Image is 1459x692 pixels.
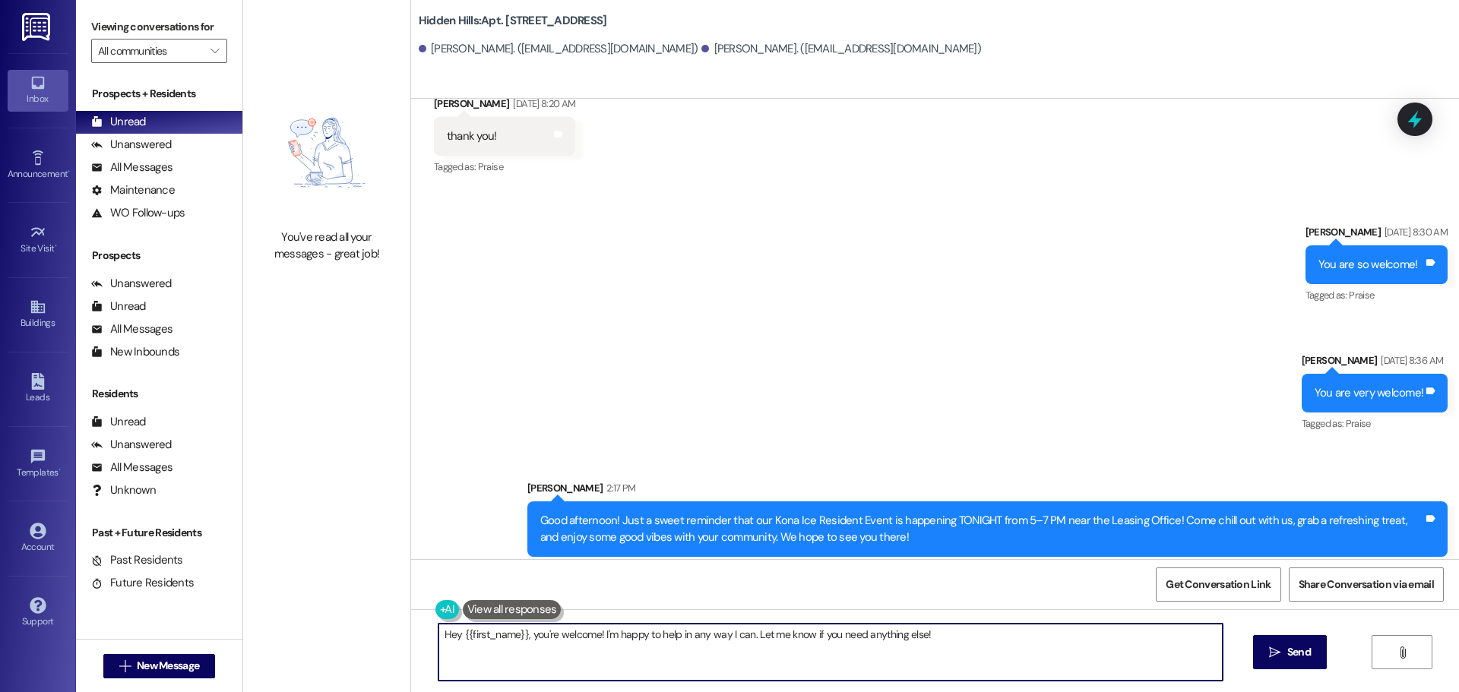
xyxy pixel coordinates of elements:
div: Tagged as: [1306,284,1448,306]
span: Praise [1349,289,1374,302]
div: [PERSON_NAME] [1302,352,1448,374]
div: [DATE] 8:30 AM [1381,224,1448,240]
span: New Message [137,658,199,674]
div: You are very welcome! [1315,385,1423,401]
div: WO Follow-ups [91,205,185,221]
div: Prospects [76,248,242,264]
div: Unknown [91,482,156,498]
a: Site Visit • [8,220,68,261]
div: Tagged as: [1302,412,1448,434]
a: Support [8,592,68,634]
span: • [68,166,70,177]
div: [PERSON_NAME]. ([EMAIL_ADDRESS][DOMAIN_NAME]) [419,41,698,57]
button: Get Conversation Link [1156,567,1280,602]
div: Unread [91,414,146,430]
b: Hidden Hills: Apt. [STREET_ADDRESS] [419,13,607,29]
label: Viewing conversations for [91,15,227,39]
div: Unanswered [91,437,172,453]
div: All Messages [91,160,172,175]
span: Share Conversation via email [1299,577,1434,592]
div: New Inbounds [91,344,179,360]
div: You are so welcome! [1318,257,1418,273]
div: Unanswered [91,137,172,153]
div: thank you! [447,128,497,144]
div: [PERSON_NAME]. ([EMAIL_ADDRESS][DOMAIN_NAME]) [701,41,981,57]
i:  [210,45,219,57]
a: Buildings [8,294,68,335]
div: You've read all your messages - great job! [260,229,394,262]
img: empty-state [260,84,394,222]
div: Past + Future Residents [76,525,242,541]
div: Good afternoon! Just a sweet reminder that our Kona Ice Resident Event is happening TONIGHT from ... [540,513,1423,545]
span: • [59,465,61,476]
i:  [1269,646,1280,659]
div: All Messages [91,321,172,337]
input: All communities [98,39,203,63]
div: 2:17 PM [603,480,635,496]
div: Prospects + Residents [76,86,242,102]
div: Unread [91,114,146,130]
div: Tagged as: [527,557,1448,579]
span: Send [1287,644,1311,660]
i:  [1397,646,1408,659]
div: [PERSON_NAME] [1306,224,1448,245]
i:  [119,660,131,672]
div: [PERSON_NAME] [434,96,575,117]
textarea: Hey {{first_name}}, you're welcome! I'm happy to help in any way I can. Let me know if you need a... [438,624,1223,681]
div: [PERSON_NAME] [527,480,1448,501]
div: Maintenance [91,182,175,198]
div: Past Residents [91,552,183,568]
div: Tagged as: [434,156,575,178]
div: All Messages [91,460,172,476]
button: Send [1253,635,1327,669]
div: Unanswered [91,276,172,292]
span: • [55,241,57,251]
a: Leads [8,368,68,409]
div: Unread [91,299,146,314]
button: Share Conversation via email [1289,567,1444,602]
span: Praise [478,160,503,173]
button: New Message [103,654,216,678]
a: Inbox [8,70,68,111]
a: Templates • [8,444,68,485]
span: Get Conversation Link [1166,577,1271,592]
a: Account [8,518,68,559]
div: [DATE] 8:20 AM [509,96,575,112]
div: [DATE] 8:36 AM [1377,352,1443,368]
div: Residents [76,386,242,402]
span: Praise [1346,417,1371,430]
img: ResiDesk Logo [22,13,53,41]
div: Future Residents [91,575,194,591]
